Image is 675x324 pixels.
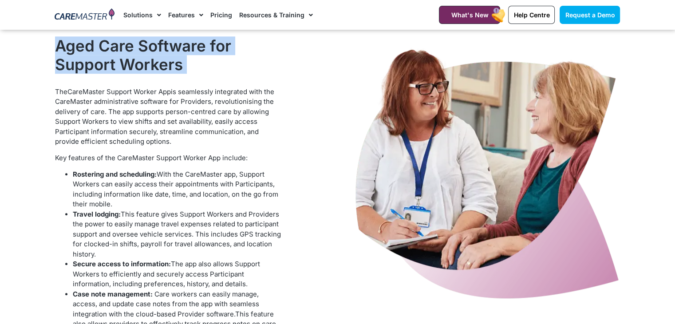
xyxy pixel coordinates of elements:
[439,6,500,24] a: What's New
[73,170,157,178] b: Rostering and scheduling:
[67,87,171,96] a: CareMaster Support Worker App
[513,11,549,19] span: Help Centre
[508,6,555,24] a: Help Centre
[73,260,171,268] b: Secure access to information:
[55,154,248,162] span: Key features of the CareMaster Support Worker App include:
[73,210,281,258] span: This feature gives Support Workers and Providers the power to easily manage travel expenses relat...
[55,36,283,74] h2: Aged Care Software for Support Workers
[565,11,615,19] span: Request a Demo
[560,6,620,24] a: Request a Demo
[73,210,121,218] b: Travel lodging:
[451,11,488,19] span: What's New
[73,170,278,209] span: With the CareMaster app, Support Workers can easily access their appointments with Participants, ...
[73,290,259,318] span: Care workers can easily manage, access, and update case notes from the app with seamless integrat...
[73,260,260,288] span: The app also allows Support Workers to efficiently and securely access Participant information, i...
[73,290,153,298] b: Case note management:
[55,87,283,147] p: The is seamlessly integrated with the CareMaster administrative software for Providers, revolutio...
[55,8,114,22] img: CareMaster Logo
